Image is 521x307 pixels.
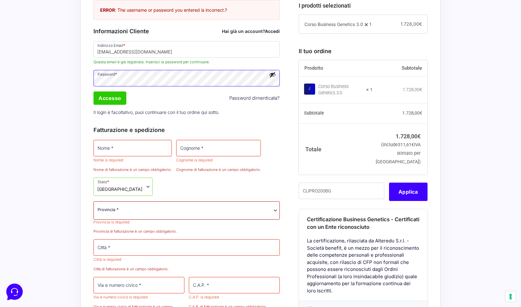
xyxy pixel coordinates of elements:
[402,110,422,116] bdi: 1.728,00
[420,87,422,92] span: €
[93,91,126,105] input: Accesso
[176,167,261,172] p: Cognome di fatturazione è un campo obbligatorio.
[419,21,422,27] span: €
[10,78,49,84] span: Trova una risposta
[189,295,219,299] span: C.A.P. is required
[10,25,54,30] span: Le tue conversazioni
[411,142,414,147] span: €
[304,84,315,95] img: Corso Business Genetics 3.0
[318,84,362,96] div: Corso Business Genetics 3.0
[14,92,103,98] input: Cerca un articolo...
[93,229,280,234] p: Provincia di fatturazione è un campo obbligatorio.
[93,277,184,293] input: Via e numero civico *
[67,78,116,84] a: Apri Centro Assistenza
[93,201,280,220] span: Provincia
[93,295,147,299] span: Via e numero civico is required
[420,110,422,116] span: €
[307,216,419,230] span: Certificazione Business Genetics - Certificati con un Ente riconosciuto
[93,158,123,162] span: Nome is required
[97,186,142,192] span: Italia
[93,140,172,156] input: Nome *
[403,87,422,92] bdi: 1.728,00
[55,212,72,218] p: Messaggi
[373,60,428,77] th: Subtotale
[19,212,30,218] p: Home
[93,178,153,196] span: Stato
[304,22,363,27] span: Corso Business Genetics 3.0
[93,239,280,256] input: Città *
[93,266,280,272] p: Città di fatturazione è un campo obbligatorio.
[93,126,280,134] h3: Fatturazione e spedizione
[93,220,129,224] span: Provincia is required
[93,167,172,172] p: Nome di fatturazione è un campo obbligatorio.
[97,212,106,218] p: Aiuto
[398,142,414,147] span: 311,61
[222,28,280,34] div: Hai già un account?
[189,277,280,293] input: C.A.P. *
[396,133,421,140] bdi: 1.728,00
[299,237,427,301] div: La certificazione, rilasciata da Alteredu S.r.l. - Società benefit, è un mezzo per il riconoscime...
[10,35,23,48] img: dark
[299,60,373,77] th: Prodotto
[401,21,422,27] span: 1.728,00
[44,203,83,218] button: Messaggi
[30,35,43,48] img: dark
[229,95,280,102] a: Password dimenticata?
[41,57,93,62] span: Inizia una conversazione
[376,142,421,165] small: (include IVA stimato per [GEOGRAPHIC_DATA])
[505,291,516,302] button: Le tue preferenze relative al consenso per le tecnologie di tracciamento
[93,27,280,35] h3: Informazioni Cliente
[91,106,282,119] p: Il login è facoltativo, puoi continuare con il tuo ordine qui sotto.
[269,71,276,78] button: Mostra password
[417,133,421,140] span: €
[366,87,373,93] strong: × 1
[299,1,428,10] h3: I prodotti selezionati
[265,28,280,34] a: Accedi
[93,59,280,65] span: Questa email è già registrata. Inserisci la password per continuare.
[82,203,121,218] button: Aiuto
[10,53,116,66] button: Inizia una conversazione
[369,22,371,27] span: 1
[176,140,261,156] input: Cognome *
[389,183,428,201] button: Applica
[98,206,119,213] span: Provincia *
[93,41,280,58] input: Indirizzo Email *
[20,35,33,48] img: dark
[299,183,384,199] input: Coupon
[5,203,44,218] button: Home
[93,257,121,262] span: Città is required
[299,123,373,174] th: Totale
[100,7,115,13] strong: ERROR
[5,5,106,15] h2: Ciao da Marketers 👋
[299,47,428,55] h3: Il tuo ordine
[5,282,24,301] iframe: Customerly Messenger Launcher
[299,103,373,124] th: Subtotale
[176,158,213,162] span: Cognome is required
